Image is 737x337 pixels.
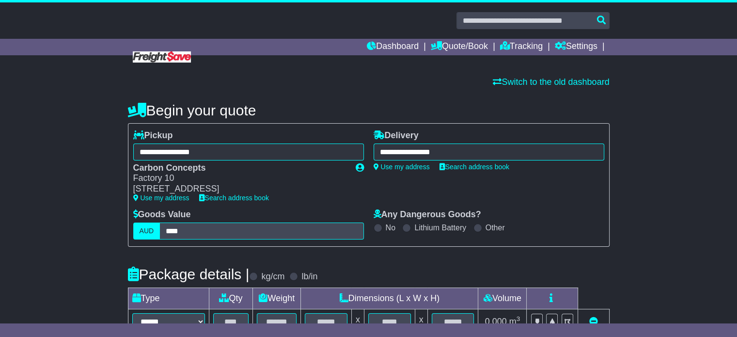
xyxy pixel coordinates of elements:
a: Use my address [374,163,430,171]
span: 0.000 [485,317,507,326]
td: Dimensions (L x W x H) [301,288,478,309]
label: Delivery [374,130,419,141]
label: Lithium Battery [414,223,466,232]
label: Pickup [133,130,173,141]
td: x [351,309,364,334]
sup: 3 [517,315,520,322]
label: kg/cm [261,272,284,282]
td: Type [128,288,209,309]
a: Search address book [199,194,269,202]
div: Factory 10 [133,173,346,184]
a: Use my address [133,194,189,202]
td: Volume [478,288,527,309]
div: [STREET_ADDRESS] [133,184,346,194]
span: m [509,317,520,326]
label: Any Dangerous Goods? [374,209,481,220]
td: Qty [209,288,253,309]
td: Weight [253,288,301,309]
h4: Package details | [128,266,250,282]
label: Other [486,223,505,232]
label: No [386,223,395,232]
img: Freight Save [133,51,191,63]
label: Goods Value [133,209,191,220]
label: AUD [133,223,160,240]
h4: Begin your quote [128,102,610,118]
label: lb/in [301,272,317,282]
a: Search address book [439,163,509,171]
a: Settings [555,39,597,55]
a: Tracking [500,39,543,55]
div: Carbon Concepts [133,163,346,174]
td: x [415,309,427,334]
a: Switch to the old dashboard [493,77,609,87]
a: Dashboard [367,39,419,55]
a: Remove this item [589,317,598,326]
a: Quote/Book [431,39,488,55]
